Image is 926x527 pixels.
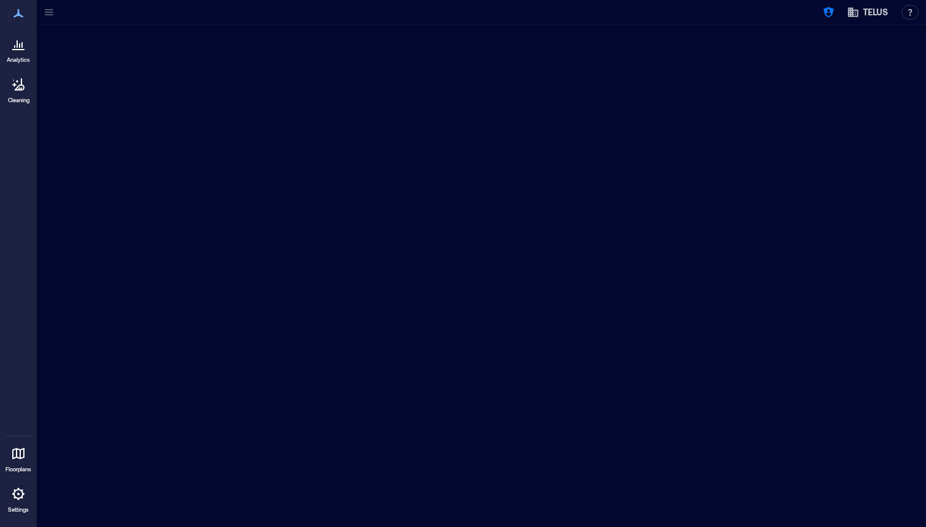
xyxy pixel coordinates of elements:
p: Cleaning [8,97,29,104]
p: Settings [8,506,29,514]
button: TELUS [843,2,892,22]
span: TELUS [863,6,888,18]
a: Cleaning [3,70,34,108]
a: Analytics [3,29,34,67]
p: Analytics [7,56,30,64]
a: Floorplans [2,439,35,477]
p: Floorplans [6,466,31,473]
a: Settings [4,479,33,517]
